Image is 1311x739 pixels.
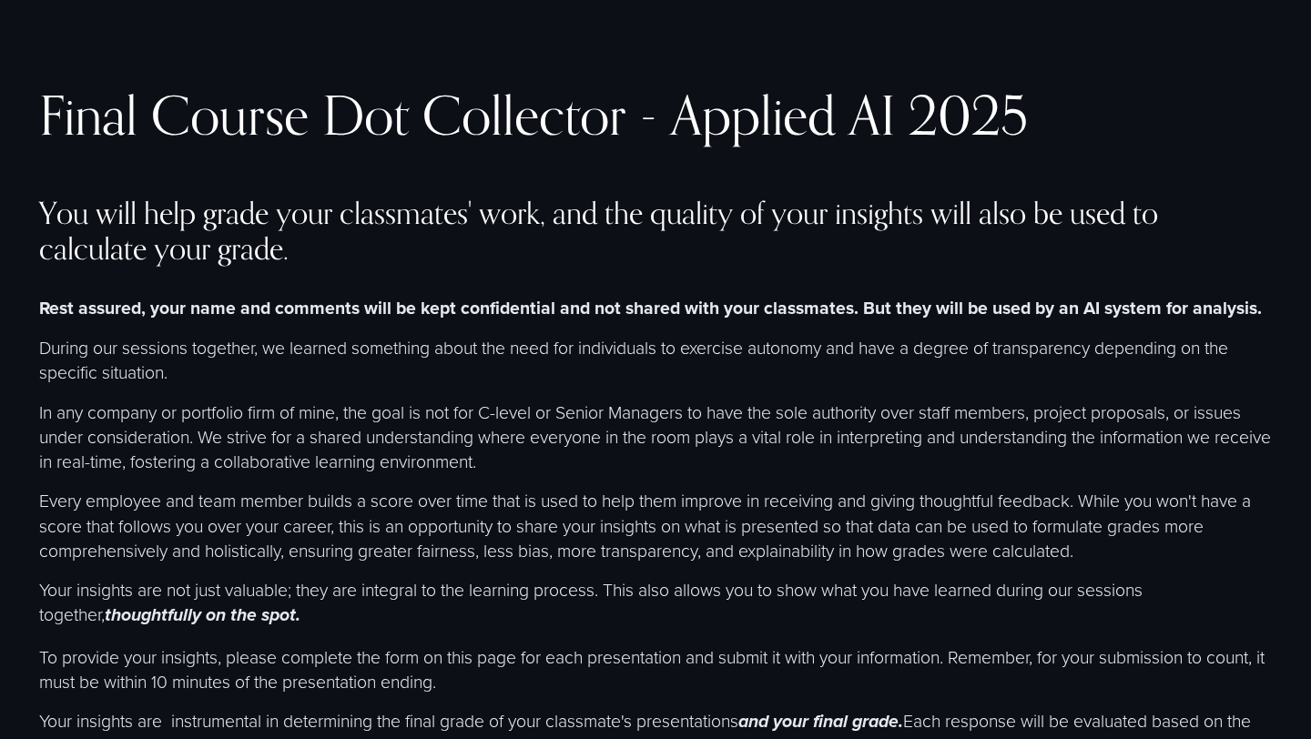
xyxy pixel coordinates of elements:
p: To provide your insights, please complete the form on this page for each presentation and submit ... [39,644,1272,693]
strong: Rest assured, your name and comments will be kept confidential and not shared with your classmate... [39,295,1262,320]
p: Every employee and team member builds a score over time that is used to help them improve in rece... [39,488,1272,562]
span: Final Course Dot Collector - Applied AI 2025 [39,83,1028,147]
em: and your final grade. [738,712,903,734]
p: In any company or portfolio firm of mine, the goal is not for C-level or Senior Managers to have ... [39,400,1272,474]
h4: You will help grade your classmates' work, and the quality of your insights will also be used to ... [39,196,1272,266]
em: thoughtfully on the spot. [105,605,300,627]
p: During our sessions together, we learned something about the need for individuals to exercise aut... [39,335,1272,384]
p: Your insights are not just valuable; they are integral to the learning process. This also allows ... [39,577,1272,629]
